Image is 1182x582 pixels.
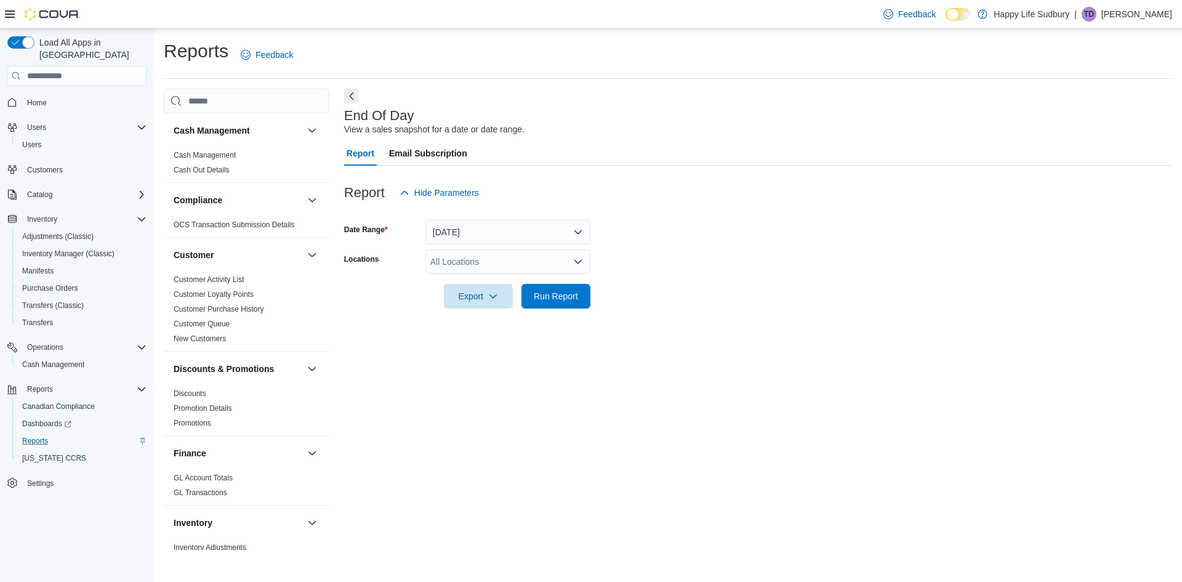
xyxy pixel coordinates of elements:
span: Settings [22,475,147,491]
span: Dark Mode [946,21,946,22]
a: Users [17,137,46,152]
button: Compliance [174,194,302,206]
a: [US_STATE] CCRS [17,451,91,466]
span: Run Report [534,290,578,302]
span: Inventory Manager (Classic) [17,246,147,261]
button: Operations [2,339,151,356]
a: Customer Purchase History [174,305,264,313]
a: Transfers [17,315,58,330]
a: Cash Management [17,357,89,372]
span: Cash Management [22,360,84,370]
button: Next [344,89,359,103]
h3: Compliance [174,194,222,206]
span: Dashboards [22,419,71,429]
span: Cash Out Details [174,165,230,175]
a: Dashboards [17,416,76,431]
button: Inventory Manager (Classic) [12,245,151,262]
a: Inventory Manager (Classic) [17,246,119,261]
span: Manifests [22,266,54,276]
button: Inventory [22,212,62,227]
button: Customers [2,161,151,179]
a: Feedback [878,2,941,26]
button: Transfers [12,314,151,331]
span: Purchase Orders [22,283,78,293]
span: Cash Management [174,150,236,160]
h3: Customer [174,249,214,261]
span: Customers [27,165,63,175]
a: GL Transactions [174,488,227,497]
span: Adjustments (Classic) [22,232,94,241]
h3: Report [344,185,385,200]
label: Date Range [344,225,388,235]
a: GL Account Totals [174,474,233,482]
span: Washington CCRS [17,451,147,466]
p: [PERSON_NAME] [1101,7,1172,22]
span: Inventory Manager (Classic) [22,249,115,259]
span: Home [22,94,147,110]
button: Run Report [521,284,590,309]
span: GL Transactions [174,488,227,498]
span: Feedback [898,8,936,20]
a: Reports [17,434,53,448]
div: Discounts & Promotions [164,386,329,435]
a: OCS Transaction Submission Details [174,220,295,229]
button: Customer [174,249,302,261]
span: Users [22,140,41,150]
span: Email Subscription [389,141,467,166]
h3: End Of Day [344,108,414,123]
button: Finance [174,447,302,459]
span: OCS Transaction Submission Details [174,220,295,230]
button: Inventory [2,211,151,228]
span: Cash Management [17,357,147,372]
span: Catalog [27,190,52,200]
span: Export [451,284,505,309]
button: Export [444,284,513,309]
div: Finance [164,471,329,505]
span: Customer Purchase History [174,304,264,314]
span: Reports [27,384,53,394]
div: Compliance [164,217,329,237]
span: Report [347,141,374,166]
a: Cash Out Details [174,166,230,174]
button: Users [12,136,151,153]
button: Catalog [22,187,57,202]
a: Purchase Orders [17,281,83,296]
button: Compliance [305,193,320,208]
a: Customer Queue [174,320,230,328]
p: | [1074,7,1077,22]
h3: Finance [174,447,206,459]
span: Inventory Adjustments [174,543,246,552]
span: Operations [27,342,63,352]
input: Dark Mode [946,8,971,21]
button: Reports [22,382,58,397]
button: Home [2,93,151,111]
button: Discounts & Promotions [174,363,302,375]
button: Operations [22,340,68,355]
span: Customer Queue [174,319,230,329]
a: New Customers [174,334,226,343]
div: Cash Management [164,148,329,182]
button: Cash Management [174,124,302,137]
nav: Complex example [7,88,147,524]
p: Happy Life Sudbury [994,7,1069,22]
span: Promotion Details [174,403,232,413]
a: Canadian Compliance [17,399,100,414]
span: Canadian Compliance [22,402,95,411]
h1: Reports [164,39,228,63]
button: Inventory [305,515,320,530]
a: Manifests [17,264,58,278]
button: Customer [305,248,320,262]
span: Users [22,120,147,135]
button: Users [22,120,51,135]
a: Transfers (Classic) [17,298,89,313]
span: Reports [17,434,147,448]
span: [US_STATE] CCRS [22,453,86,463]
button: Discounts & Promotions [305,362,320,376]
button: Purchase Orders [12,280,151,297]
button: Reports [2,381,151,398]
span: Customers [22,162,147,177]
span: Hide Parameters [414,187,479,199]
button: Manifests [12,262,151,280]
